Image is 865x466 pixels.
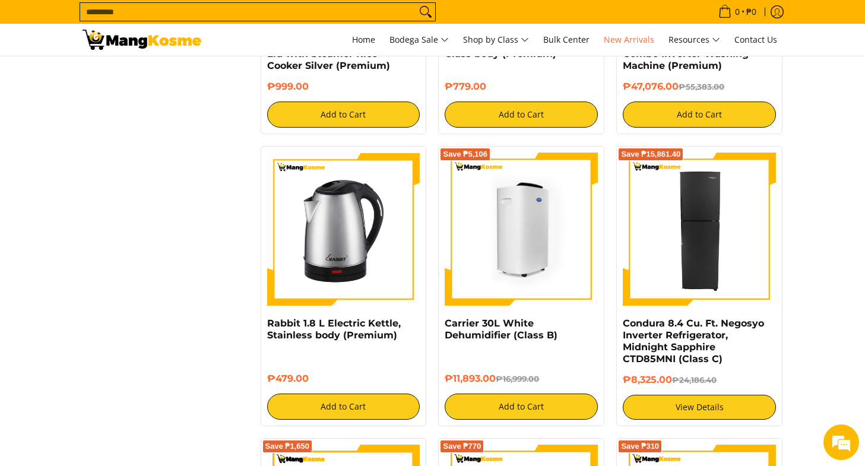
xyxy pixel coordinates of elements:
button: Add to Cart [267,102,420,128]
button: Add to Cart [267,394,420,420]
h6: ₱779.00 [445,81,598,93]
h6: ₱479.00 [267,373,420,385]
span: Save ₱1,650 [265,443,310,450]
img: New Arrivals: Fresh Release from The Premium Brands l Mang Kosme [83,30,201,50]
a: Rabbit 1.8 L Electric Kettle, Stainless body (Premium) [267,318,401,341]
button: Search [416,3,435,21]
span: Bulk Center [543,34,590,45]
span: 0 [733,8,742,16]
a: Bodega Sale [384,24,455,56]
a: Carrier 30L White Dehumidifier (Class B) [445,318,557,341]
a: Contact Us [728,24,783,56]
span: Contact Us [734,34,777,45]
del: ₱55,383.00 [679,82,724,91]
a: Shop by Class [457,24,535,56]
span: Save ₱5,106 [443,151,487,158]
a: Resources [663,24,726,56]
a: Condura 8.4 Cu. Ft. Negosyo Inverter Refrigerator, Midnight Sapphire CTD85MNI (Class C) [623,318,764,364]
h6: ₱8,325.00 [623,374,776,386]
img: Condura 8.4 Cu. Ft. Negosyo Inverter Refrigerator, Midnight Sapphire CTD85MNI (Class C) [623,153,776,306]
img: Rabbit 1.8 L Electric Kettle, Stainless body (Premium) [267,153,420,306]
del: ₱16,999.00 [496,374,539,383]
button: Add to Cart [445,102,598,128]
div: Minimize live chat window [195,6,223,34]
span: We are offline. Please leave us a message. [25,150,207,270]
span: Bodega Sale [389,33,449,47]
h6: ₱47,076.00 [623,81,776,93]
nav: Main Menu [213,24,783,56]
em: Submit [174,366,216,382]
span: Resources [668,33,720,47]
a: New Arrivals [598,24,660,56]
span: New Arrivals [604,34,654,45]
button: Add to Cart [445,394,598,420]
span: Save ₱15,861.40 [621,151,680,158]
span: Save ₱770 [443,443,481,450]
div: Leave a message [62,66,199,82]
span: Home [352,34,375,45]
del: ₱24,186.40 [672,375,717,385]
a: Home [346,24,381,56]
span: ₱0 [744,8,758,16]
img: Carrier 30L White Dehumidifier (Class B) - 0 [445,153,598,306]
h6: ₱11,893.00 [445,373,598,385]
span: Shop by Class [463,33,529,47]
h6: ₱999.00 [267,81,420,93]
textarea: Type your message and click 'Submit' [6,324,226,366]
a: Bulk Center [537,24,595,56]
button: Add to Cart [623,102,776,128]
a: View Details [623,395,776,420]
span: Save ₱310 [621,443,659,450]
span: • [715,5,760,18]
